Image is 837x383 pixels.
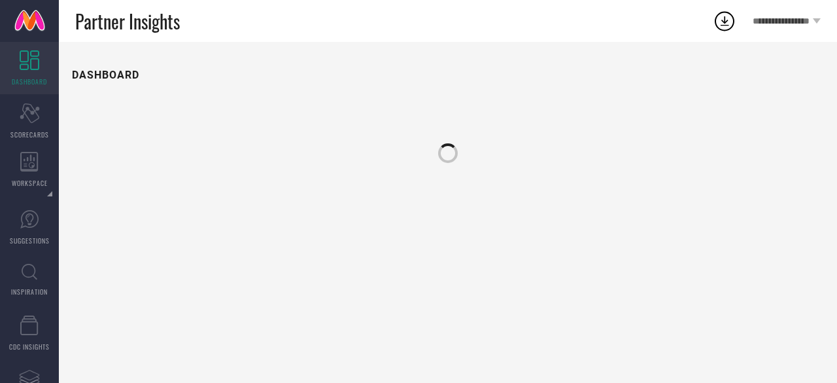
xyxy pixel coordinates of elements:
[12,178,48,188] span: WORKSPACE
[9,342,50,352] span: CDC INSIGHTS
[11,287,48,297] span: INSPIRATION
[713,9,736,33] div: Open download list
[12,77,47,86] span: DASHBOARD
[10,236,50,246] span: SUGGESTIONS
[10,130,49,139] span: SCORECARDS
[75,8,180,35] span: Partner Insights
[72,69,139,81] h1: DASHBOARD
